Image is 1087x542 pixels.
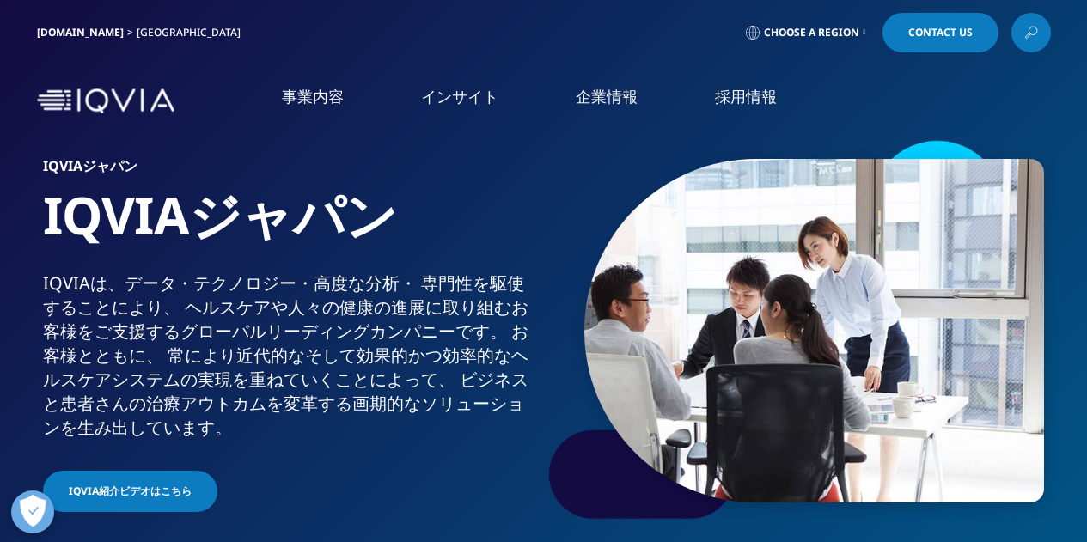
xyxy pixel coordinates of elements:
div: [GEOGRAPHIC_DATA] [137,26,247,40]
a: IQVIA紹介ビデオはこちら [43,471,217,512]
span: Contact Us [908,27,973,38]
a: 採用情報 [715,86,777,107]
h1: IQVIAジャパン [43,183,537,271]
a: 企業情報 [576,86,638,107]
a: Contact Us [882,13,998,52]
a: [DOMAIN_NAME] [37,25,124,40]
button: 優先設定センターを開く [11,490,54,533]
img: 873_asian-businesspeople-meeting-in-office.jpg [584,159,1044,502]
span: IQVIA紹介ビデオはこちら [69,484,192,499]
nav: Primary [181,60,1051,142]
span: Choose a Region [764,26,859,40]
div: IQVIAは、​データ・​テクノロジー・​高度な​分析・​ 専門性を​駆使する​ことに​より、​ ヘルスケアや​人々の​健康の​進展に​取り組む​お客様を​ご支援​する​グローバル​リーディング... [43,271,537,440]
a: インサイト [421,86,498,107]
h6: IQVIAジャパン [43,159,537,183]
a: 事業内容 [282,86,344,107]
